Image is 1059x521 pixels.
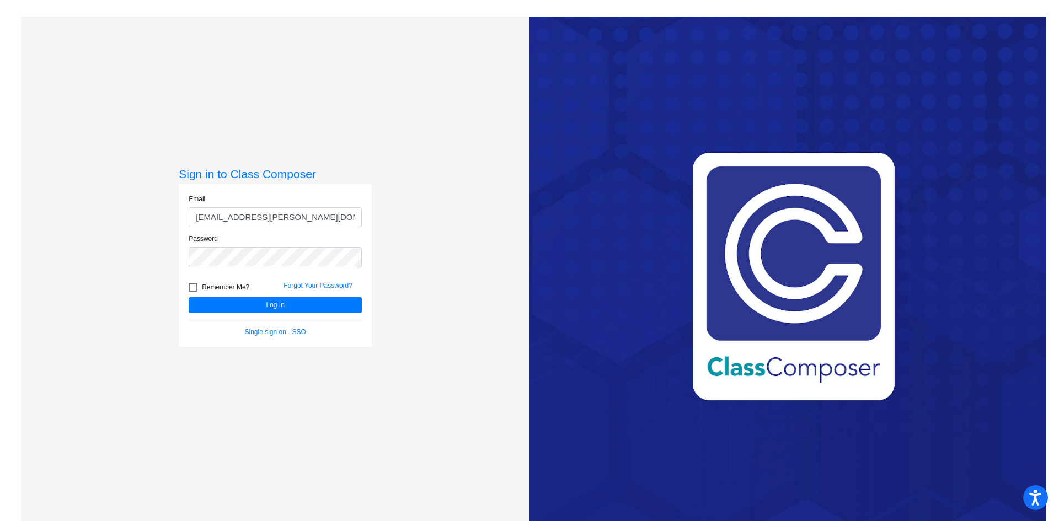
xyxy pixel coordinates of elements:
[189,194,205,204] label: Email
[284,282,352,289] a: Forgot Your Password?
[245,328,306,336] a: Single sign on - SSO
[202,281,249,294] span: Remember Me?
[189,297,362,313] button: Log In
[189,234,218,244] label: Password
[179,167,372,181] h3: Sign in to Class Composer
